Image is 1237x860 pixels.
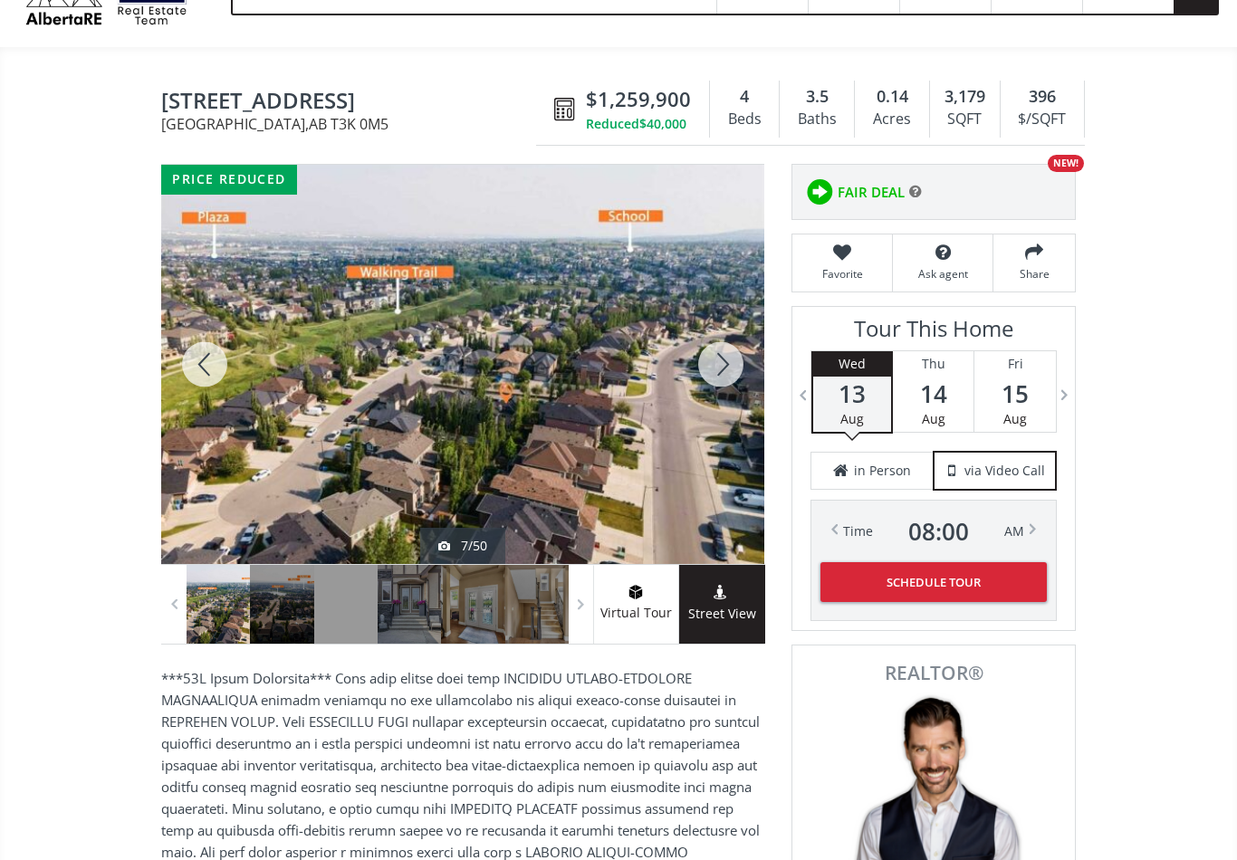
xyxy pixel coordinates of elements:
[820,562,1047,602] button: Schedule Tour
[161,117,545,131] span: [GEOGRAPHIC_DATA] , AB T3K 0M5
[593,565,679,644] a: virtual tour iconVirtual Tour
[593,603,678,624] span: Virtual Tour
[789,85,845,109] div: 3.5
[813,351,891,377] div: Wed
[719,85,770,109] div: 4
[438,537,487,555] div: 7/50
[908,519,969,544] span: 08 : 00
[161,89,545,117] span: 172 Panatella Crescent NW
[864,106,919,133] div: Acres
[922,410,945,427] span: Aug
[893,351,973,377] div: Thu
[854,462,911,480] span: in Person
[838,183,905,202] span: FAIR DEAL
[812,664,1055,683] span: REALTOR®
[639,115,686,133] span: $40,000
[801,266,883,282] span: Favorite
[161,165,764,564] div: 172 Panatella Crescent NW Calgary, AB T3K 0M5 - Photo 7 of 50
[893,381,973,406] span: 14
[864,85,919,109] div: 0.14
[939,106,991,133] div: SQFT
[1002,266,1066,282] span: Share
[902,266,983,282] span: Ask agent
[586,85,691,113] span: $1,259,900
[679,604,765,625] span: Street View
[810,316,1057,350] h3: Tour This Home
[974,381,1056,406] span: 15
[1048,155,1084,172] div: NEW!
[1010,106,1075,133] div: $/SQFT
[586,115,691,133] div: Reduced
[719,106,770,133] div: Beds
[945,85,985,109] span: 3,179
[813,381,891,406] span: 13
[964,462,1045,480] span: via Video Call
[801,174,838,210] img: rating icon
[840,410,864,427] span: Aug
[974,351,1056,377] div: Fri
[1003,410,1027,427] span: Aug
[789,106,845,133] div: Baths
[843,519,1024,544] div: Time AM
[627,585,645,599] img: virtual tour icon
[161,165,297,195] div: price reduced
[1010,85,1075,109] div: 396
